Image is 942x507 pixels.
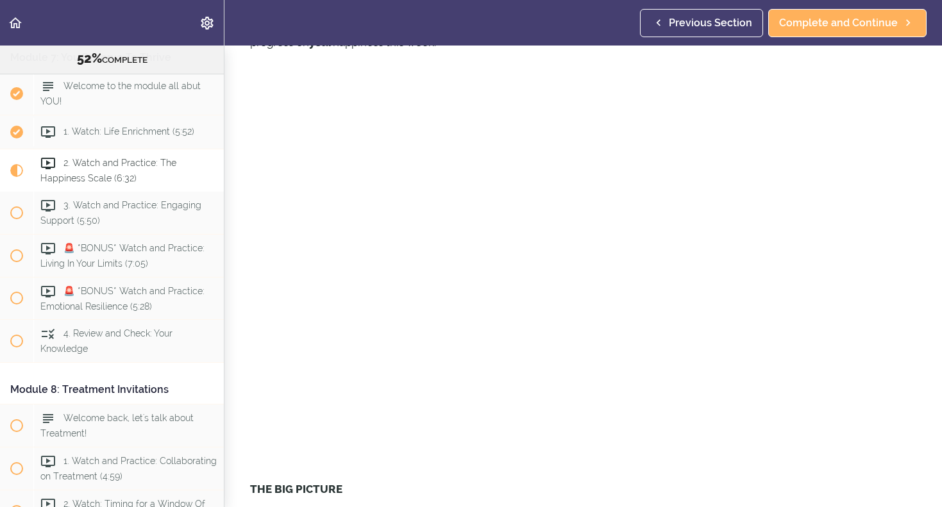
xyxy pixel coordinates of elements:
iframe: Video Player [250,85,916,460]
span: 3. Watch and Practice: Engaging Support (5:50) [40,200,201,225]
svg: Settings Menu [199,15,215,31]
span: Welcome to the module all abut YOU! [40,81,201,106]
span: Complete and Continue [779,15,898,31]
span: Welcome back, let's talk about Treatment! [40,413,194,438]
span: 🚨 *BONUS* Watch and Practice: Emotional Resilience (5:28) [40,286,205,311]
a: Complete and Continue [768,9,927,37]
svg: Back to course curriculum [8,15,23,31]
a: Previous Section [640,9,763,37]
span: 52% [77,51,102,66]
span: 🚨 *BONUS* Watch and Practice: Living In Your Limits (7:05) [40,243,205,268]
span: 1. Watch: Life Enrichment (5:52) [63,126,194,137]
div: COMPLETE [16,51,208,67]
span: 4. Review and Check: Your Knowledge [40,329,172,354]
span: Previous Section [669,15,752,31]
span: 1. Watch and Practice: Collaborating on Treatment (4:59) [40,456,217,481]
strong: THE BIG PICTURE [250,483,342,495]
span: 2. Watch and Practice: The Happiness Scale (6:32) [40,158,176,183]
